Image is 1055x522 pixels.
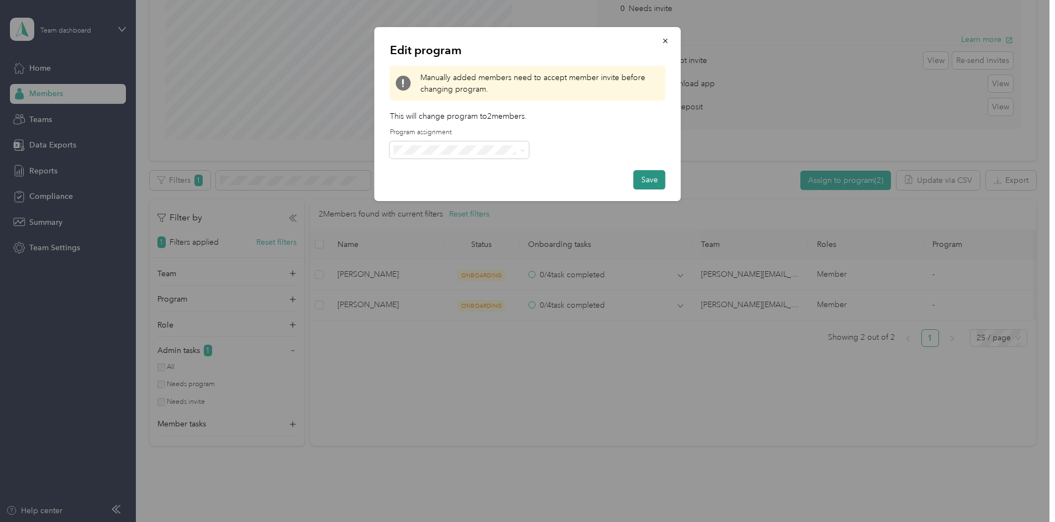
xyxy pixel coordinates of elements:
iframe: Everlance-gr Chat Button Frame [993,460,1055,522]
button: Save [634,170,666,189]
span: Manually added members need to accept member invite before changing program. [420,72,660,95]
p: This will change program to 2 member s . [390,110,666,122]
label: Program assignment [390,128,529,138]
p: Edit program [390,43,666,58]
